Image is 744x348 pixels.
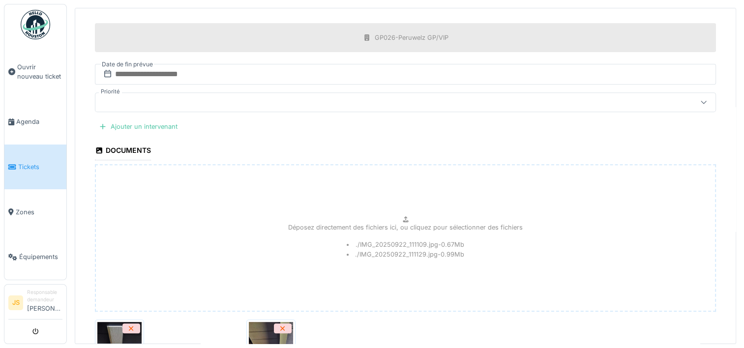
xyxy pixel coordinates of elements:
[95,120,181,133] div: Ajouter un intervenant
[18,162,62,172] span: Tickets
[95,143,151,160] div: Documents
[99,87,122,96] label: Priorité
[27,289,62,304] div: Responsable demandeur
[347,240,464,249] li: ./IMG_20250922_111109.jpg - 0.67 Mb
[27,289,62,317] li: [PERSON_NAME]
[4,99,66,145] a: Agenda
[8,295,23,310] li: JS
[4,234,66,280] a: Équipements
[4,45,66,99] a: Ouvrir nouveau ticket
[19,252,62,261] span: Équipements
[16,117,62,126] span: Agenda
[17,62,62,81] span: Ouvrir nouveau ticket
[4,189,66,234] a: Zones
[375,33,448,42] div: GP026-Peruwelz GP/VIP
[288,223,523,232] p: Déposez directement des fichiers ici, ou cliquez pour sélectionner des fichiers
[101,59,154,70] label: Date de fin prévue
[8,289,62,319] a: JS Responsable demandeur[PERSON_NAME]
[21,10,50,39] img: Badge_color-CXgf-gQk.svg
[4,145,66,190] a: Tickets
[347,250,465,259] li: ./IMG_20250922_111129.jpg - 0.99 Mb
[16,207,62,217] span: Zones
